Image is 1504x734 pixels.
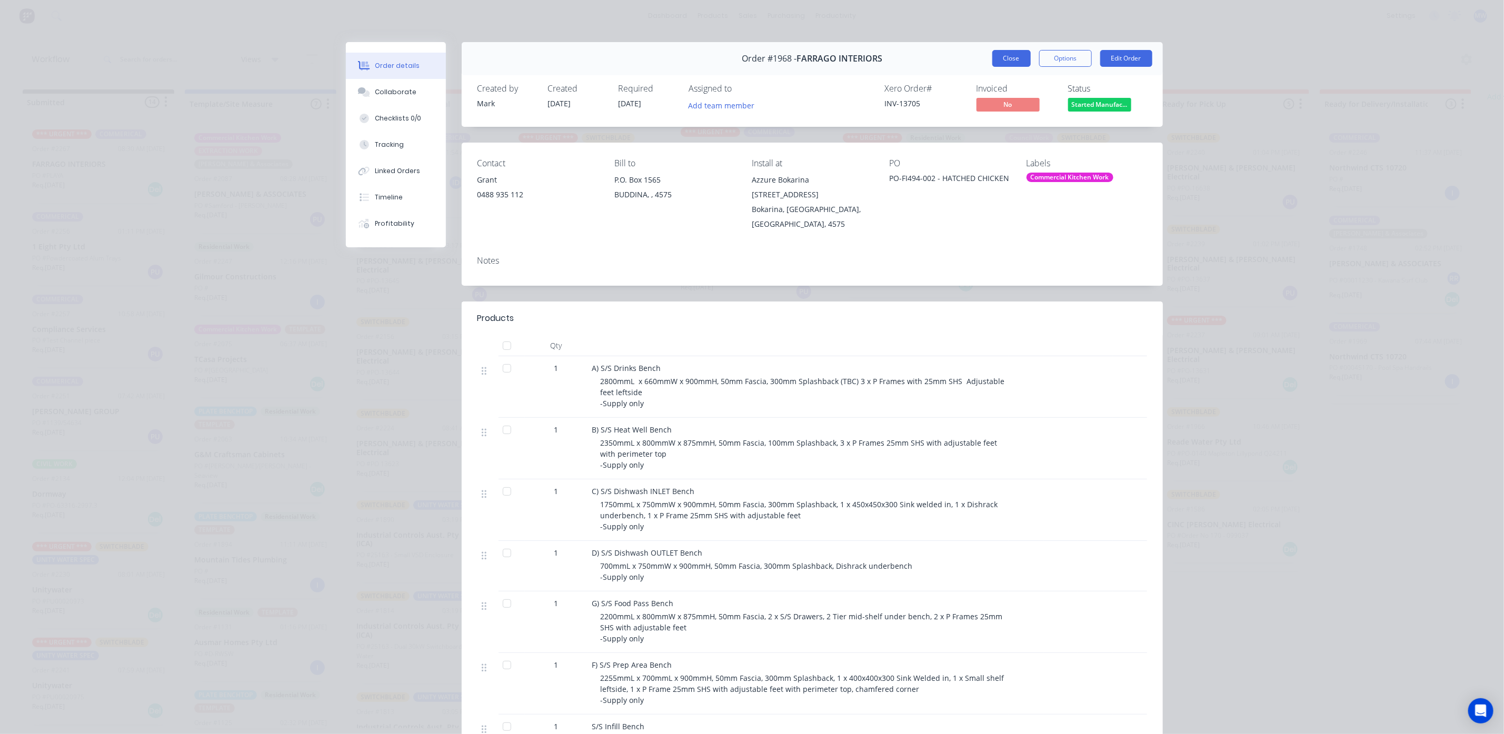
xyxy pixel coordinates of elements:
[554,486,559,497] span: 1
[525,335,588,356] div: Qty
[614,158,735,168] div: Bill to
[548,98,571,108] span: [DATE]
[592,598,674,608] span: G) S/S Food Pass Bench
[1027,173,1113,182] div: Commercial Kitchen Work
[601,611,1005,643] span: 2200mmL x 800mmW x 875mmH, 50mm Fascia, 2 x S/S Drawers, 2 Tier mid-shelf under bench, 2 x P Fram...
[752,173,872,232] div: Azzure Bokarina [STREET_ADDRESS]Bokarina, [GEOGRAPHIC_DATA], [GEOGRAPHIC_DATA], 4575
[477,187,598,202] div: 0488 935 112
[689,98,761,112] button: Add team member
[752,202,872,232] div: Bokarina, [GEOGRAPHIC_DATA], [GEOGRAPHIC_DATA], 4575
[977,84,1055,94] div: Invoiced
[592,486,695,496] span: C) S/S Dishwash INLET Bench
[992,50,1031,67] button: Close
[1068,98,1131,114] button: Started Manufac...
[375,193,403,202] div: Timeline
[601,499,1000,531] span: 1750mmL x 750mmW x 900mmH, 50mm Fascia, 300mm Splashback, 1 x 450x450x300 Sink welded in, 1 x Dis...
[977,98,1040,111] span: No
[375,166,420,176] div: Linked Orders
[346,53,446,79] button: Order details
[796,54,882,64] span: FARRAGO INTERIORS
[346,158,446,184] button: Linked Orders
[346,132,446,158] button: Tracking
[889,158,1010,168] div: PO
[592,425,672,435] span: B) S/S Heat Well Bench
[477,256,1147,266] div: Notes
[752,173,872,202] div: Azzure Bokarina [STREET_ADDRESS]
[592,363,661,373] span: A) S/S Drinks Bench
[1068,98,1131,111] span: Started Manufac...
[346,210,446,237] button: Profitability
[554,659,559,670] span: 1
[554,598,559,609] span: 1
[592,721,645,731] span: S/S Infill Bench
[742,54,796,64] span: Order #1968 -
[689,84,794,94] div: Assigned to
[592,660,672,670] span: F) S/S Prep Area Bench
[548,84,606,94] div: Created
[601,561,913,582] span: 700mmL x 750mmW x 900mmH, 50mm Fascia, 300mm Splashback, Dishrack underbench -Supply only
[346,79,446,105] button: Collaborate
[554,363,559,374] span: 1
[889,173,1010,187] div: PO-FI494-002 - HATCHED CHICKEN
[601,438,1000,470] span: 2350mmL x 800mmW x 875mmH, 50mm Fascia, 100mm Splashback, 3 x P Frames 25mm SHS with adjustable f...
[375,61,420,71] div: Order details
[477,173,598,206] div: Grant0488 935 112
[592,548,703,558] span: D) S/S Dishwash OUTLET Bench
[477,84,535,94] div: Created by
[601,376,1007,408] span: 2800mmL x 660mmW x 900mmH, 50mm Fascia, 300mm Splashback (TBC) 3 x P Frames with 25mm SHS Adjusta...
[1468,698,1493,723] div: Open Intercom Messenger
[619,84,676,94] div: Required
[619,98,642,108] span: [DATE]
[477,173,598,187] div: Grant
[601,673,1007,705] span: 2255mmL x 700mmL x 900mmH, 50mm Fascia, 300mm Splashback, 1 x 400x400x300 Sink Welded in, 1 x Sma...
[375,219,414,228] div: Profitability
[477,158,598,168] div: Contact
[885,98,964,109] div: INV-13705
[683,98,760,112] button: Add team member
[1100,50,1152,67] button: Edit Order
[554,721,559,732] span: 1
[752,158,872,168] div: Install at
[1039,50,1092,67] button: Options
[477,98,535,109] div: Mark
[554,547,559,558] span: 1
[375,140,404,149] div: Tracking
[614,187,735,202] div: BUDDINA, , 4575
[614,173,735,187] div: P.O. Box 1565
[554,424,559,435] span: 1
[375,87,416,97] div: Collaborate
[1027,158,1147,168] div: Labels
[346,184,446,210] button: Timeline
[885,84,964,94] div: Xero Order #
[375,114,421,123] div: Checklists 0/0
[1068,84,1147,94] div: Status
[346,105,446,132] button: Checklists 0/0
[477,312,514,325] div: Products
[614,173,735,206] div: P.O. Box 1565BUDDINA, , 4575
